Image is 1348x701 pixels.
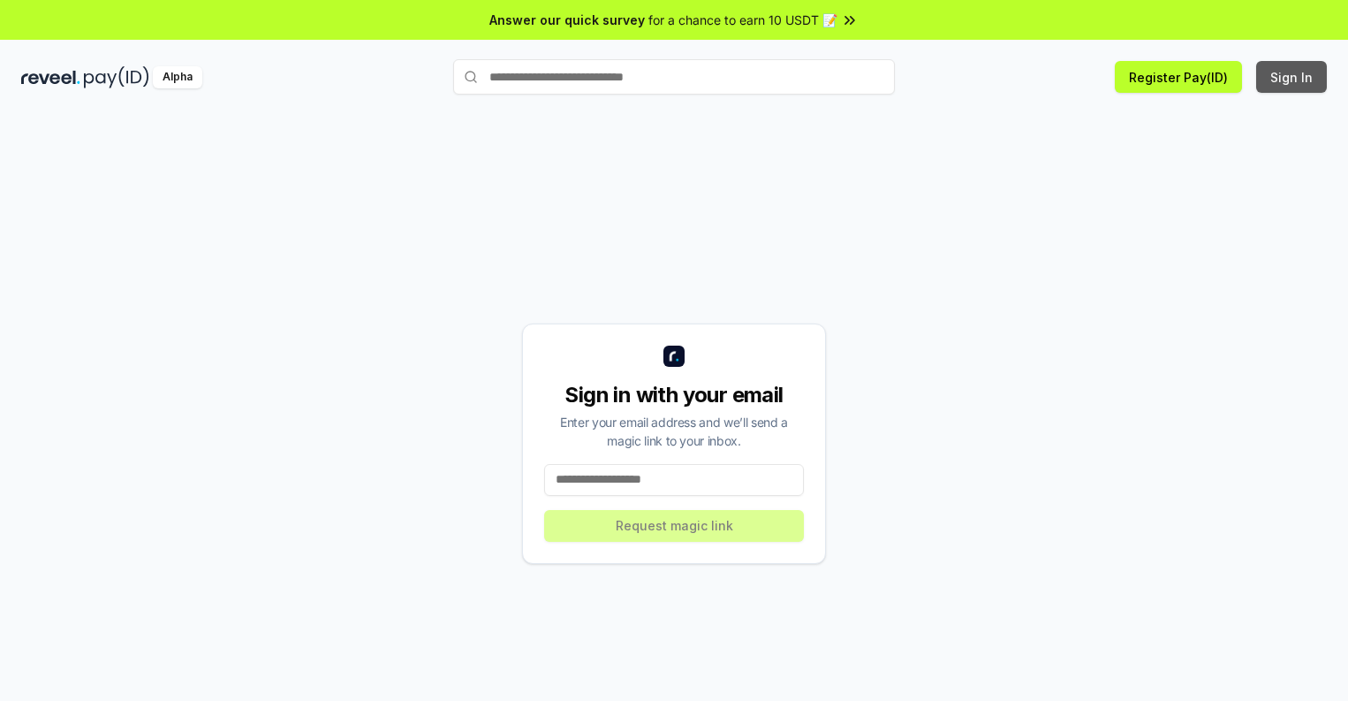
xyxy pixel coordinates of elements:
[544,381,804,409] div: Sign in with your email
[84,66,149,88] img: pay_id
[1256,61,1327,93] button: Sign In
[21,66,80,88] img: reveel_dark
[153,66,202,88] div: Alpha
[1115,61,1242,93] button: Register Pay(ID)
[648,11,837,29] span: for a chance to earn 10 USDT 📝
[489,11,645,29] span: Answer our quick survey
[544,413,804,450] div: Enter your email address and we’ll send a magic link to your inbox.
[663,346,685,367] img: logo_small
